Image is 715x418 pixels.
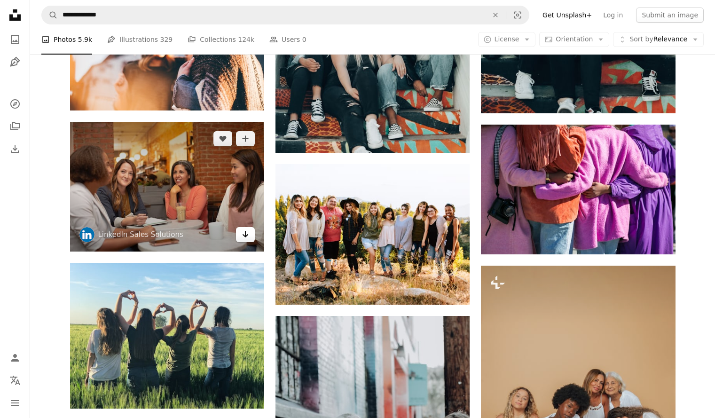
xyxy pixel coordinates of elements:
[597,8,629,23] a: Log in
[238,34,254,45] span: 124k
[70,182,264,190] a: woman in black jacket sitting beside woman in white blazer
[70,331,264,339] a: women forming heart gestures during daytime
[537,8,597,23] a: Get Unsplash+
[6,394,24,412] button: Menu
[485,6,506,24] button: Clear
[6,117,24,136] a: Collections
[70,122,264,251] img: woman in black jacket sitting beside woman in white blazer
[79,227,94,242] img: Go to LinkedIn Sales Solutions's profile
[275,164,470,304] img: group of women standing on rock fragment
[478,32,536,47] button: License
[6,140,24,158] a: Download History
[481,407,675,415] a: a group of women posing for a picture
[636,8,704,23] button: Submit an image
[70,263,264,409] img: women forming heart gestures during daytime
[556,35,593,43] span: Orientation
[506,6,529,24] button: Visual search
[107,24,173,55] a: Illustrations 329
[6,6,24,26] a: Home — Unsplash
[495,35,519,43] span: License
[213,131,232,146] button: Like
[6,53,24,71] a: Illustrations
[481,185,675,193] a: four person holding each others waist at daytime
[160,34,173,45] span: 329
[481,125,675,254] img: four person holding each others waist at daytime
[98,230,183,239] a: LinkedIn Sales Solutions
[629,35,653,43] span: Sort by
[629,35,687,44] span: Relevance
[269,24,306,55] a: Users 0
[41,6,529,24] form: Find visuals sitewide
[188,24,254,55] a: Collections 124k
[6,95,24,113] a: Explore
[42,6,58,24] button: Search Unsplash
[6,371,24,390] button: Language
[539,32,609,47] button: Orientation
[236,131,255,146] button: Add to Collection
[275,230,470,238] a: group of women standing on rock fragment
[6,30,24,49] a: Photos
[6,348,24,367] a: Log in / Sign up
[302,34,306,45] span: 0
[236,227,255,242] a: Download
[613,32,704,47] button: Sort byRelevance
